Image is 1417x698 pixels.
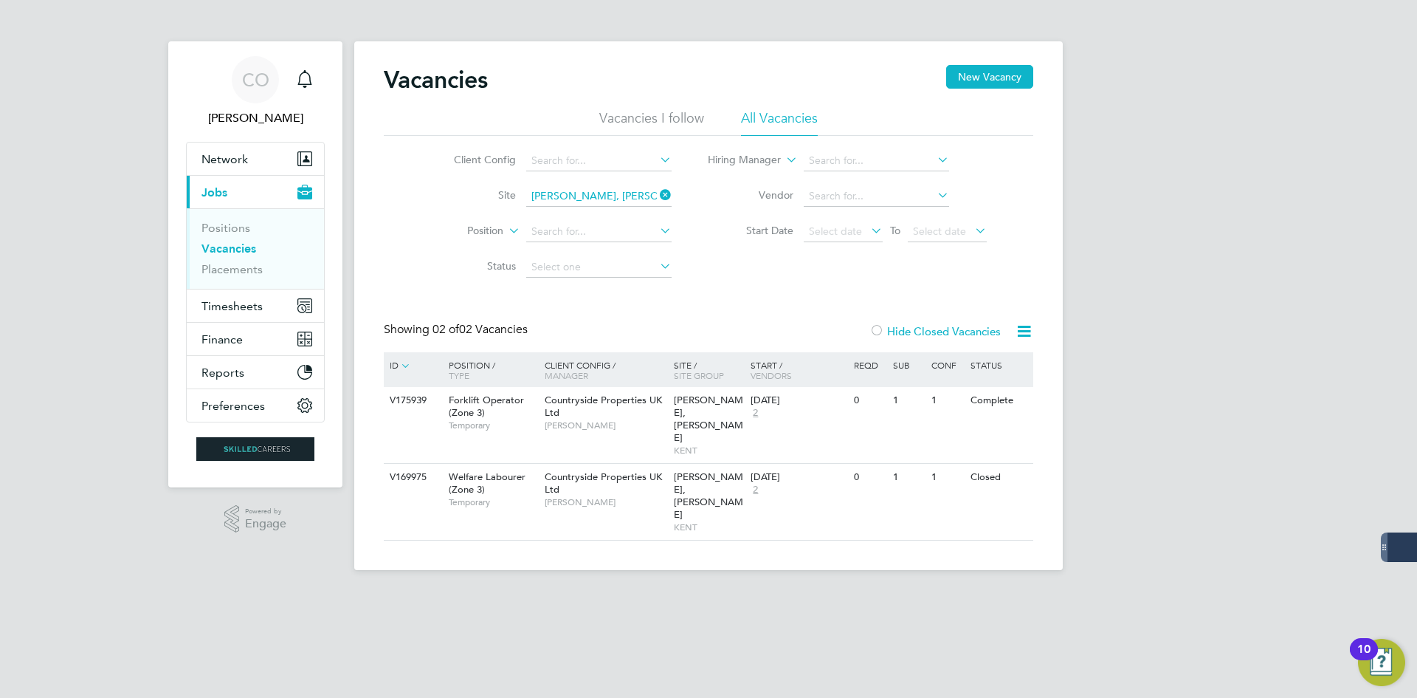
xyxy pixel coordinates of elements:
span: Countryside Properties UK Ltd [545,471,662,496]
div: 10 [1357,649,1371,668]
span: Select date [809,225,862,238]
div: 0 [850,464,889,491]
h2: Vacancies [384,65,488,95]
div: V175939 [386,387,438,414]
span: [PERSON_NAME] [545,496,666,508]
span: 02 of [432,322,459,337]
div: 1 [889,387,928,414]
div: Sub [889,352,928,377]
span: Type [449,369,469,381]
span: KENT [674,521,744,533]
label: Position [418,224,503,239]
span: Engage [245,518,286,530]
div: Client Config / [541,352,670,388]
label: Hiring Manager [696,153,781,168]
label: Start Date [708,224,793,237]
span: Timesheets [201,299,263,313]
span: 02 Vacancies [432,322,528,337]
span: Site Group [674,369,724,381]
nav: Main navigation [168,41,342,487]
div: Conf [928,352,966,377]
span: Finance [201,332,243,346]
span: Manager [545,369,588,381]
span: [PERSON_NAME] [545,420,666,431]
img: skilledcareers-logo-retina.png [196,437,314,461]
div: V169975 [386,464,438,491]
label: Client Config [431,153,516,166]
span: Craig O'Donovan [186,109,325,127]
input: Search for... [526,222,672,242]
span: Countryside Properties UK Ltd [545,394,662,419]
button: Preferences [187,389,324,422]
div: 0 [850,387,889,414]
div: ID [386,352,438,379]
div: Complete [967,387,1031,414]
div: Showing [384,322,531,338]
button: Jobs [187,176,324,208]
span: Select date [913,225,966,238]
label: Status [431,259,516,273]
span: KENT [674,445,744,456]
span: Network [201,152,248,166]
div: [DATE] [751,471,847,484]
a: Placements [201,262,263,276]
div: 1 [928,464,966,491]
li: Vacancies I follow [599,109,704,136]
label: Site [431,188,516,202]
span: Vendors [751,369,792,381]
span: Reports [201,366,244,380]
input: Search for... [804,151,949,171]
a: Positions [201,221,250,235]
span: Temporary [449,496,537,508]
span: Forklift Operator (Zone 3) [449,394,524,419]
button: Reports [187,356,324,389]
span: Jobs [201,185,227,199]
input: Select one [526,257,672,278]
div: 1 [889,464,928,491]
span: Preferences [201,399,265,413]
button: Timesheets [187,290,324,322]
span: [PERSON_NAME], [PERSON_NAME] [674,471,743,521]
span: Temporary [449,420,537,431]
div: Status [967,352,1031,377]
span: 2 [751,407,760,420]
div: Site / [670,352,748,388]
div: Position / [438,352,541,388]
button: Network [187,143,324,175]
label: Hide Closed Vacancies [869,324,1001,338]
a: Powered byEngage [224,505,287,533]
button: New Vacancy [946,65,1033,89]
span: [PERSON_NAME], [PERSON_NAME] [674,394,743,444]
input: Search for... [526,151,672,171]
div: 1 [928,387,966,414]
input: Search for... [804,186,949,207]
div: Jobs [187,208,324,289]
span: To [886,221,905,240]
span: Powered by [245,505,286,518]
div: Closed [967,464,1031,491]
span: CO [242,70,269,89]
div: [DATE] [751,394,847,407]
button: Open Resource Center, 10 new notifications [1358,639,1405,686]
a: CO[PERSON_NAME] [186,56,325,127]
li: All Vacancies [741,109,818,136]
input: Search for... [526,186,672,207]
div: Start / [747,352,850,388]
label: Vendor [708,188,793,202]
a: Vacancies [201,242,256,256]
div: Reqd [850,352,889,377]
span: 2 [751,484,760,496]
span: Welfare Labourer (Zone 3) [449,471,525,496]
a: Go to home page [186,437,325,461]
button: Finance [187,323,324,355]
